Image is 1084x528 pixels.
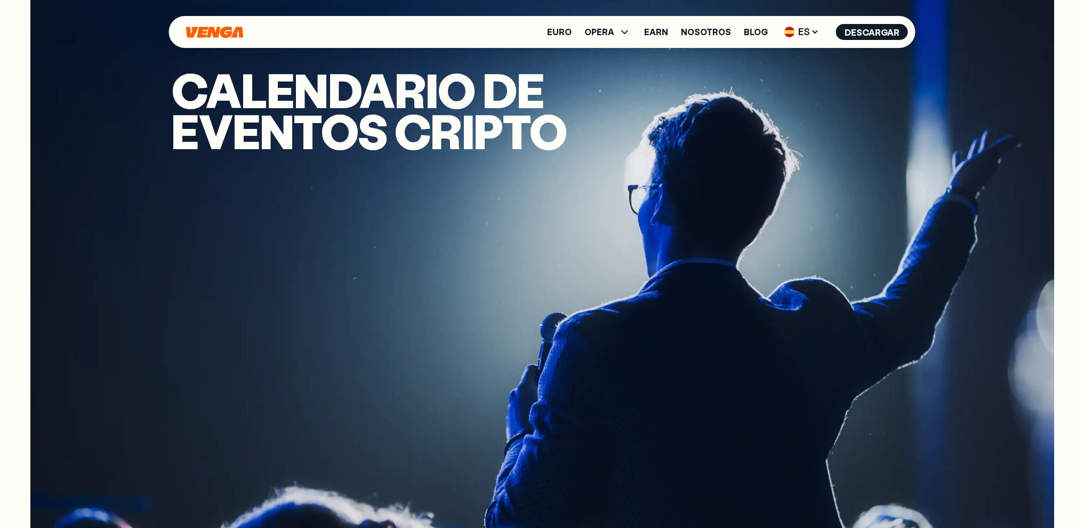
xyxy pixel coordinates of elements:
[185,26,245,38] svg: Inicio
[836,24,908,40] button: Descargar
[644,28,668,36] a: Earn
[744,28,768,36] a: Blog
[584,28,614,36] span: OPERA
[784,27,795,37] img: flag-es
[681,28,731,36] a: Nosotros
[171,69,571,151] h1: Calendario de eventos Cripto
[547,28,572,36] a: Euro
[781,23,823,40] span: ES
[584,26,631,38] span: OPERA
